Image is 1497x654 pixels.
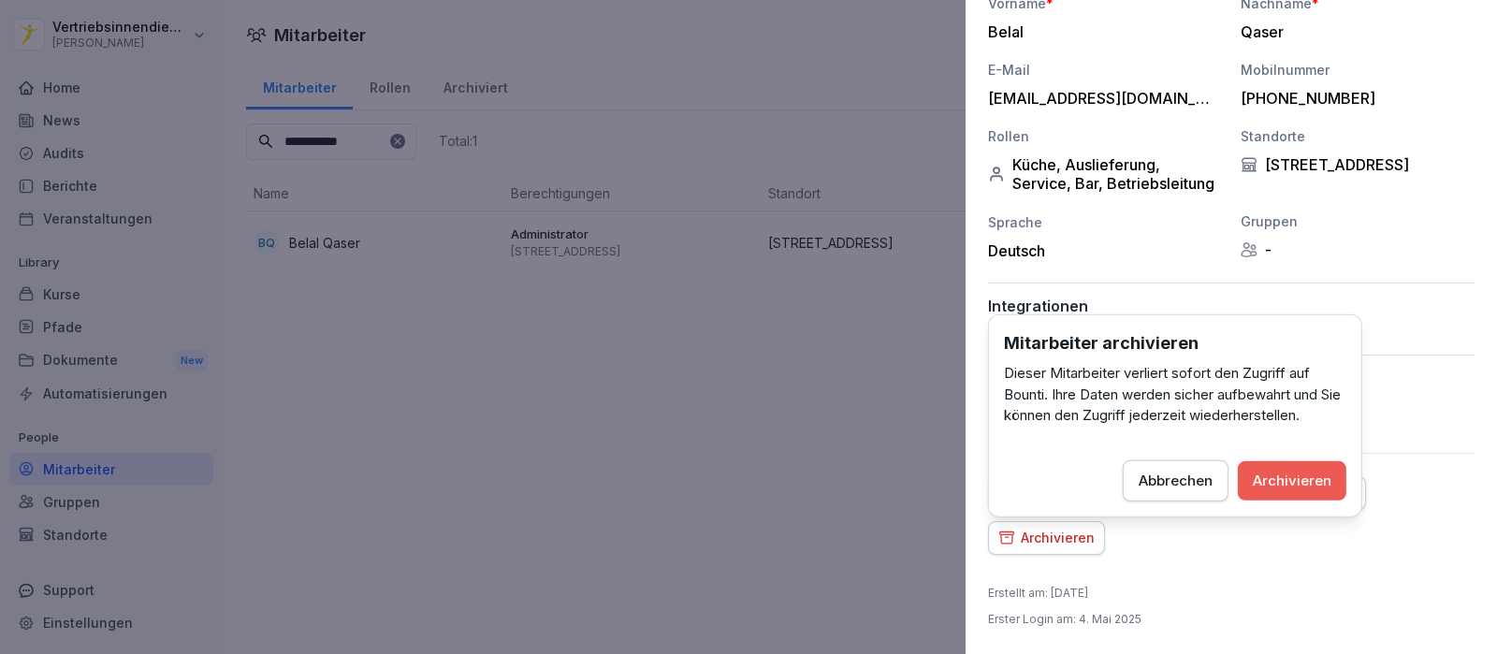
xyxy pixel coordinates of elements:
[988,521,1105,555] button: Archivieren
[988,89,1213,108] div: [EMAIL_ADDRESS][DOMAIN_NAME]
[1253,470,1331,490] div: Archivieren
[998,528,1095,548] div: Archivieren
[1004,330,1346,356] h3: Mitarbeiter archivieren
[1241,211,1475,231] div: Gruppen
[988,297,1475,315] p: Integrationen
[988,126,1222,146] div: Rollen
[1238,460,1346,500] button: Archivieren
[988,22,1213,41] div: Belal
[988,585,1088,602] p: Erstellt am : [DATE]
[1241,60,1475,80] div: Mobilnummer
[1139,470,1213,490] div: Abbrechen
[1123,459,1228,501] button: Abbrechen
[1241,240,1475,259] div: -
[1241,155,1475,174] div: [STREET_ADDRESS]
[988,611,1141,628] p: Erster Login am : 4. Mai 2025
[1004,363,1346,427] p: Dieser Mitarbeiter verliert sofort den Zugriff auf Bounti. Ihre Daten werden sicher aufbewahrt un...
[1241,126,1475,146] div: Standorte
[988,155,1222,193] div: Küche, Auslieferung, Service, Bar, Betriebsleitung
[1241,89,1465,108] div: [PHONE_NUMBER]
[988,212,1222,232] div: Sprache
[988,60,1222,80] div: E-Mail
[1241,22,1465,41] div: Qaser
[988,241,1222,260] div: Deutsch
